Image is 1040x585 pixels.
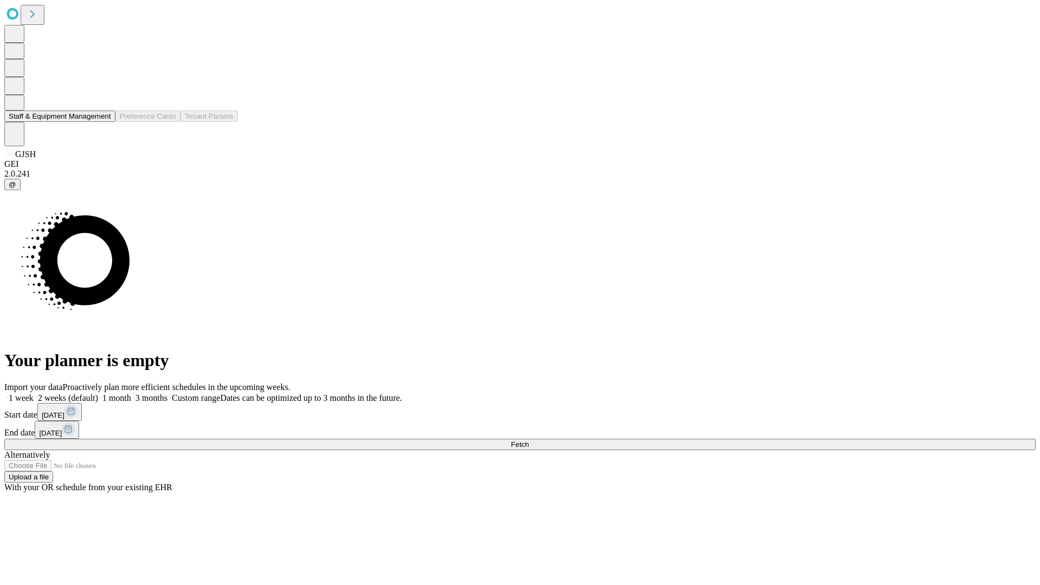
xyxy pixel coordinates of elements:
button: [DATE] [35,421,79,439]
div: Start date [4,403,1036,421]
button: [DATE] [37,403,82,421]
button: Upload a file [4,471,53,483]
div: GEI [4,159,1036,169]
span: Dates can be optimized up to 3 months in the future. [220,393,402,402]
span: GJSH [15,149,36,159]
span: 3 months [135,393,167,402]
span: @ [9,180,16,188]
span: 2 weeks (default) [38,393,98,402]
span: Alternatively [4,450,50,459]
span: 1 month [102,393,131,402]
span: [DATE] [39,429,62,437]
span: With your OR schedule from your existing EHR [4,483,172,492]
button: Preference Cards [115,110,180,122]
span: Proactively plan more efficient schedules in the upcoming weeks. [63,382,290,392]
button: Staff & Equipment Management [4,110,115,122]
button: Fetch [4,439,1036,450]
button: @ [4,179,21,190]
div: 2.0.241 [4,169,1036,179]
div: End date [4,421,1036,439]
span: Custom range [172,393,220,402]
button: Tenant Params [180,110,238,122]
span: Fetch [511,440,529,448]
h1: Your planner is empty [4,350,1036,370]
span: Import your data [4,382,63,392]
span: 1 week [9,393,34,402]
span: [DATE] [42,411,64,419]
